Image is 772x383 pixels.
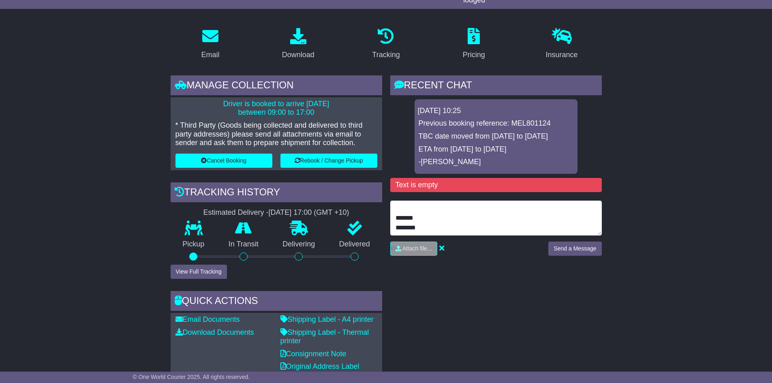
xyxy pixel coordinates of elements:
div: Quick Actions [171,291,382,313]
p: Previous booking reference: MEL801124 [419,119,573,128]
a: Pricing [458,25,490,63]
button: Send a Message [548,242,601,256]
div: Estimated Delivery - [171,208,382,217]
p: TBC date moved from [DATE] to [DATE] [419,132,573,141]
p: Driver is booked to arrive [DATE] between 09:00 to 17:00 [175,100,377,117]
a: Download [277,25,320,63]
button: View Full Tracking [171,265,227,279]
div: [DATE] 17:00 (GMT +10) [269,208,349,217]
a: Email Documents [175,315,240,323]
a: Tracking [367,25,405,63]
button: Cancel Booking [175,154,272,168]
div: Insurance [546,49,578,60]
a: Original Address Label [280,362,359,370]
a: Consignment Note [280,350,346,358]
div: [DATE] 10:25 [418,107,574,116]
div: Text is empty [390,178,602,193]
p: Delivering [271,240,327,249]
div: Download [282,49,314,60]
div: Tracking history [171,182,382,204]
div: Pricing [463,49,485,60]
a: Download Documents [175,328,254,336]
div: Manage collection [171,75,382,97]
a: Email [196,25,225,63]
span: © One World Courier 2025. All rights reserved. [133,374,250,380]
p: Pickup [171,240,217,249]
div: Tracking [372,49,400,60]
p: In Transit [216,240,271,249]
p: * Third Party (Goods being collected and delivered to third party addresses) please send all atta... [175,121,377,148]
a: Insurance [541,25,583,63]
p: ETA from [DATE] to [DATE] [419,145,573,154]
a: Shipping Label - Thermal printer [280,328,369,345]
a: Shipping Label - A4 printer [280,315,374,323]
p: -[PERSON_NAME] [419,158,573,167]
p: Delivered [327,240,382,249]
div: Email [201,49,219,60]
button: Rebook / Change Pickup [280,154,377,168]
div: RECENT CHAT [390,75,602,97]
